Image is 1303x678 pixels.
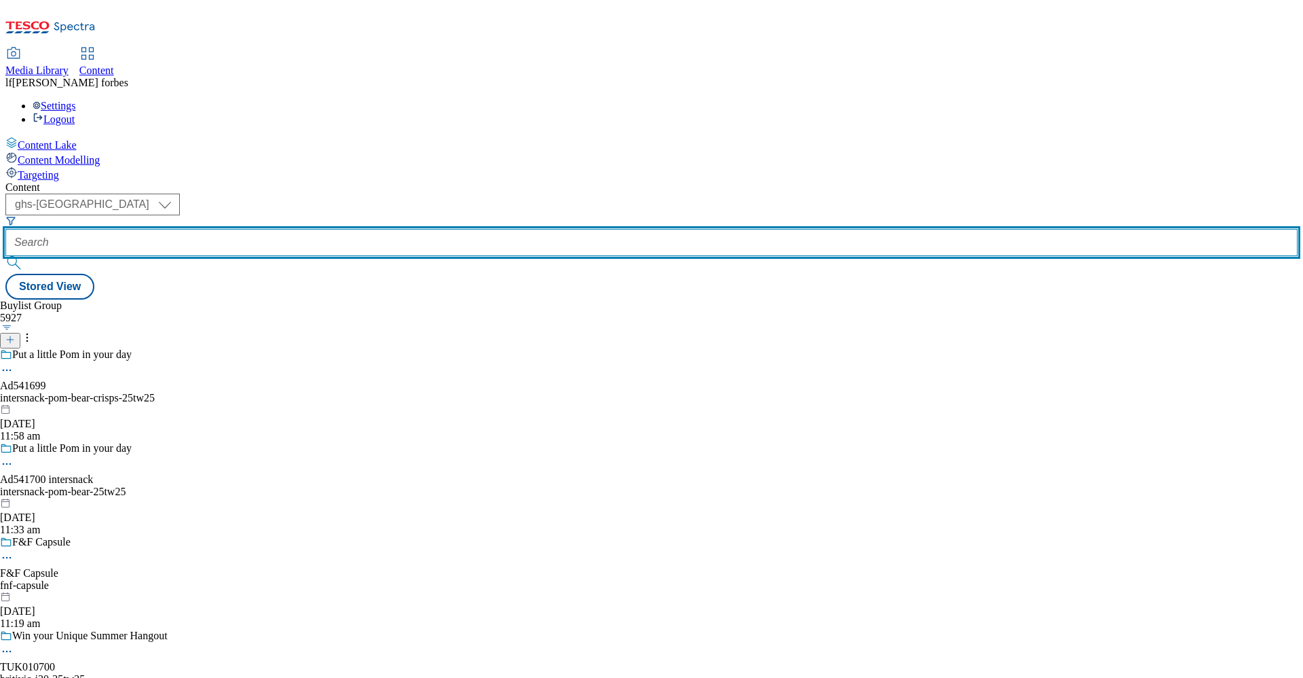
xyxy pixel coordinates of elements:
span: Content [79,65,114,76]
span: [PERSON_NAME] forbes [12,77,128,88]
a: Settings [33,100,76,111]
span: Content Lake [18,139,77,151]
span: Media Library [5,65,69,76]
div: Content [5,181,1298,194]
span: Targeting [18,169,59,181]
div: Put a little Pom in your day [12,349,132,361]
a: Content Lake [5,137,1298,151]
a: Targeting [5,166,1298,181]
a: Media Library [5,48,69,77]
a: Content Modelling [5,151,1298,166]
span: lf [5,77,12,88]
svg: Search Filters [5,215,16,226]
div: F&F Capsule [12,536,71,548]
button: Stored View [5,274,94,300]
span: Content Modelling [18,154,100,166]
a: Logout [33,113,75,125]
div: Put a little Pom in your day [12,442,132,454]
input: Search [5,229,1298,256]
a: Content [79,48,114,77]
div: Win your Unique Summer Hangout [12,630,168,642]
